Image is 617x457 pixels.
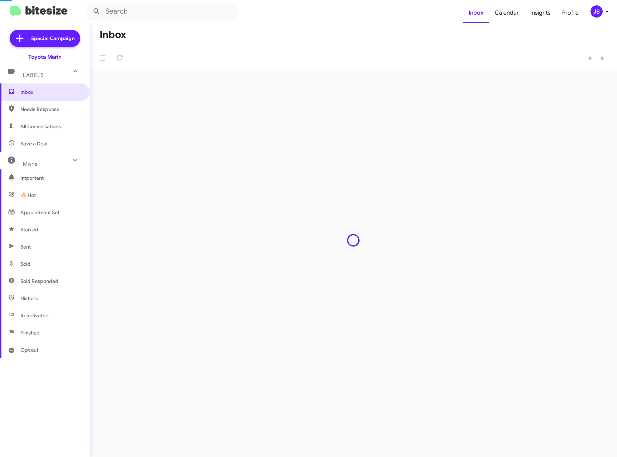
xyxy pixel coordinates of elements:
[588,53,592,62] span: «
[23,161,38,167] span: More
[28,53,62,61] div: Toyota Marin
[20,243,31,250] span: Sent
[20,312,49,319] span: Reactivated
[100,29,126,40] h1: Inbox
[23,72,44,78] span: Labels
[10,30,80,47] a: Special Campaign
[20,295,38,302] span: Historic
[596,50,608,65] button: Next
[525,3,556,23] a: Insights
[87,3,237,20] input: Search
[20,346,38,353] span: Opt out
[20,88,81,96] span: Inbox
[600,53,604,62] span: »
[20,260,30,268] span: Sold
[20,123,61,130] span: All Conversations
[463,3,489,23] a: Inbox
[584,50,608,65] nav: Page navigation example
[31,35,75,42] span: Special Campaign
[20,226,38,233] span: Starred
[20,106,81,113] span: Needs Response
[20,329,40,336] span: Finished
[20,174,81,182] span: Important
[556,3,584,23] a: Profile
[584,5,609,18] button: JB
[489,3,525,23] a: Calendar
[20,278,58,285] span: Sold Responded
[584,50,596,65] button: Previous
[20,192,36,199] span: 🔥 Hot
[20,140,47,147] span: Save a Deal
[590,5,603,18] div: JB
[20,209,59,216] span: Appointment Set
